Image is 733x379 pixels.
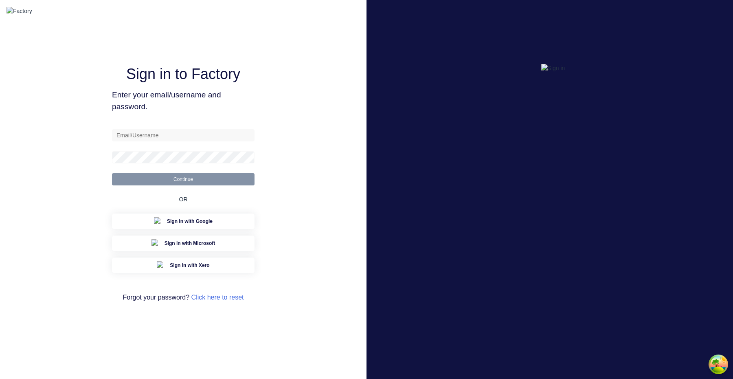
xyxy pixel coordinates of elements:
img: Xero Sign in [157,261,165,269]
img: Microsoft Sign in [151,239,160,247]
span: Sign in with Google [167,218,213,225]
h1: Sign in to Factory [126,65,240,83]
button: Continue [112,173,255,185]
button: Xero Sign inSign in with Xero [112,258,255,273]
img: Google Sign in [154,217,162,225]
button: Open Tanstack query devtools [710,356,726,372]
button: Google Sign inSign in with Google [112,214,255,229]
input: Email/Username [112,129,255,141]
span: Forgot your password? [123,293,244,302]
img: Factory [7,7,32,15]
img: Sign in [541,64,565,73]
button: Microsoft Sign inSign in with Microsoft [112,236,255,251]
span: Sign in with Xero [170,262,209,269]
div: OR [179,185,188,214]
span: Sign in with Microsoft [165,240,215,247]
a: Click here to reset [191,294,244,301]
span: Enter your email/username and password. [112,89,255,113]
